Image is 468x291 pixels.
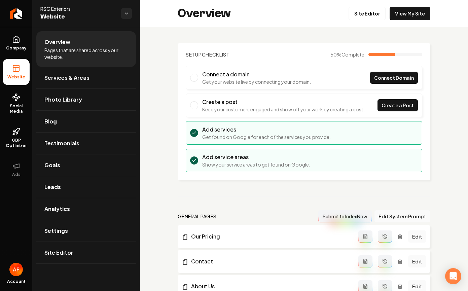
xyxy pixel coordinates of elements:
[40,12,116,22] span: Website
[44,117,57,125] span: Blog
[36,133,136,154] a: Testimonials
[36,67,136,88] a: Services & Areas
[3,103,30,114] span: Social Media
[9,172,23,177] span: Ads
[9,263,23,276] img: Avan Fahimi
[202,70,311,78] h3: Connect a domain
[358,255,372,267] button: Add admin page prompt
[186,51,202,58] span: Setup
[318,210,372,222] button: Submit to IndexNow
[44,161,60,169] span: Goals
[408,230,426,243] a: Edit
[36,242,136,263] a: Site Editor
[186,51,230,58] h2: Checklist
[7,279,26,284] span: Account
[10,8,23,19] img: Rebolt Logo
[202,98,365,106] h3: Create a post
[202,153,310,161] h3: Add service areas
[182,232,358,241] a: Our Pricing
[3,88,30,119] a: Social Media
[445,268,461,284] div: Open Intercom Messenger
[44,249,73,257] span: Site Editor
[44,38,70,46] span: Overview
[202,161,310,168] p: Show your service areas to get found on Google.
[3,138,30,148] span: GBP Optimizer
[330,51,364,58] span: 50 %
[9,263,23,276] button: Open user button
[44,139,79,147] span: Testimonials
[44,227,68,235] span: Settings
[349,7,386,20] a: Site Editor
[374,74,414,81] span: Connect Domain
[178,213,217,220] h2: general pages
[202,106,365,113] p: Keep your customers engaged and show off your work by creating a post.
[178,7,231,20] h2: Overview
[3,156,30,183] button: Ads
[370,72,418,84] a: Connect Domain
[3,122,30,154] a: GBP Optimizer
[182,282,358,290] a: About Us
[358,230,372,243] button: Add admin page prompt
[44,205,70,213] span: Analytics
[202,78,311,85] p: Get your website live by connecting your domain.
[202,125,331,134] h3: Add services
[374,210,430,222] button: Edit System Prompt
[44,183,61,191] span: Leads
[5,74,28,80] span: Website
[36,111,136,132] a: Blog
[202,134,331,140] p: Get found on Google for each of the services you provide.
[3,30,30,56] a: Company
[390,7,430,20] a: View My Site
[341,51,364,58] span: Complete
[36,154,136,176] a: Goals
[408,255,426,267] a: Edit
[382,102,414,109] span: Create a Post
[44,96,82,104] span: Photo Library
[36,198,136,220] a: Analytics
[44,47,128,60] span: Pages that are shared across your website.
[377,99,418,111] a: Create a Post
[44,74,89,82] span: Services & Areas
[182,257,358,265] a: Contact
[3,45,29,51] span: Company
[40,5,116,12] span: RSG Exteriors
[36,176,136,198] a: Leads
[36,89,136,110] a: Photo Library
[36,220,136,242] a: Settings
